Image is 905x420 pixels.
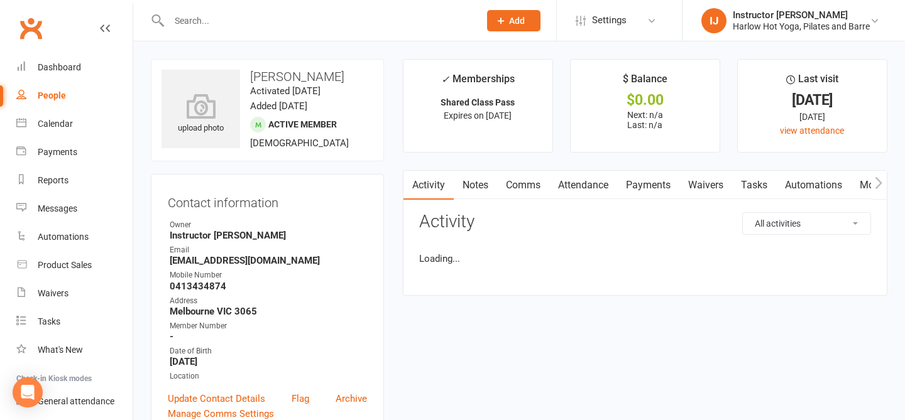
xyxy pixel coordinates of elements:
input: Search... [165,12,471,30]
strong: Shared Class Pass [441,97,515,107]
button: Add [487,10,540,31]
strong: [DATE] [170,356,367,367]
a: Automations [776,171,851,200]
a: Payments [617,171,679,200]
div: IJ [701,8,727,33]
h3: [PERSON_NAME] [162,70,373,83]
div: Location [170,370,367,382]
div: Last visit [786,71,838,94]
a: view attendance [780,126,844,136]
div: General attendance [38,396,114,406]
a: Dashboard [16,53,133,82]
a: People [16,82,133,110]
div: Email [170,244,367,256]
div: Automations [38,232,89,242]
a: Archive [336,391,367,406]
strong: Melbourne VIC 3065 [170,306,367,317]
div: Date of Birth [170,345,367,357]
a: Activity [403,171,454,200]
span: Expires on [DATE] [444,110,512,121]
a: Automations [16,223,133,251]
div: Open Intercom Messenger [13,377,43,407]
div: Member Number [170,320,367,332]
span: Settings [592,6,627,35]
a: Payments [16,138,133,166]
span: Active member [268,119,337,129]
a: What's New [16,336,133,364]
p: Next: n/a Last: n/a [582,110,708,130]
div: Waivers [38,288,69,298]
div: Product Sales [38,260,92,270]
strong: 0413434874 [170,281,367,292]
div: Mobile Number [170,269,367,281]
div: Messages [38,203,77,213]
a: Tasks [732,171,776,200]
div: $0.00 [582,94,708,107]
h3: Contact information [168,191,367,210]
time: Activated [DATE] [250,85,321,97]
div: [DATE] [749,94,875,107]
div: $ Balance [623,71,667,94]
a: Comms [497,171,549,200]
span: Add [509,16,525,26]
strong: Instructor [PERSON_NAME] [170,230,367,241]
a: Flag [292,391,309,406]
div: Dashboard [38,62,81,72]
div: Reports [38,175,69,185]
a: Reports [16,166,133,195]
div: Payments [38,147,77,157]
a: General attendance kiosk mode [16,387,133,416]
a: Product Sales [16,251,133,279]
div: What's New [38,345,83,355]
a: Waivers [16,279,133,308]
li: Loading... [419,251,871,266]
a: Clubworx [15,13,47,44]
strong: [EMAIL_ADDRESS][DOMAIN_NAME] [170,255,367,266]
div: [DATE] [749,110,875,124]
div: People [38,90,66,100]
span: [DEMOGRAPHIC_DATA] [250,137,349,149]
h3: Activity [419,212,871,232]
div: Owner [170,219,367,231]
a: Calendar [16,110,133,138]
i: ✓ [441,73,449,85]
div: upload photo [162,94,240,135]
time: Added [DATE] [250,100,307,112]
strong: - [170,331,367,342]
a: Waivers [679,171,732,200]
div: Harlow Hot Yoga, Pilates and Barre [733,21,870,32]
a: Messages [16,195,133,223]
div: Memberships [441,71,515,94]
a: Notes [454,171,497,200]
a: Update Contact Details [168,391,265,406]
div: Instructor [PERSON_NAME] [733,9,870,21]
div: Address [170,295,367,307]
div: Calendar [38,119,73,129]
a: Attendance [549,171,617,200]
a: Tasks [16,308,133,336]
div: Tasks [38,316,60,326]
